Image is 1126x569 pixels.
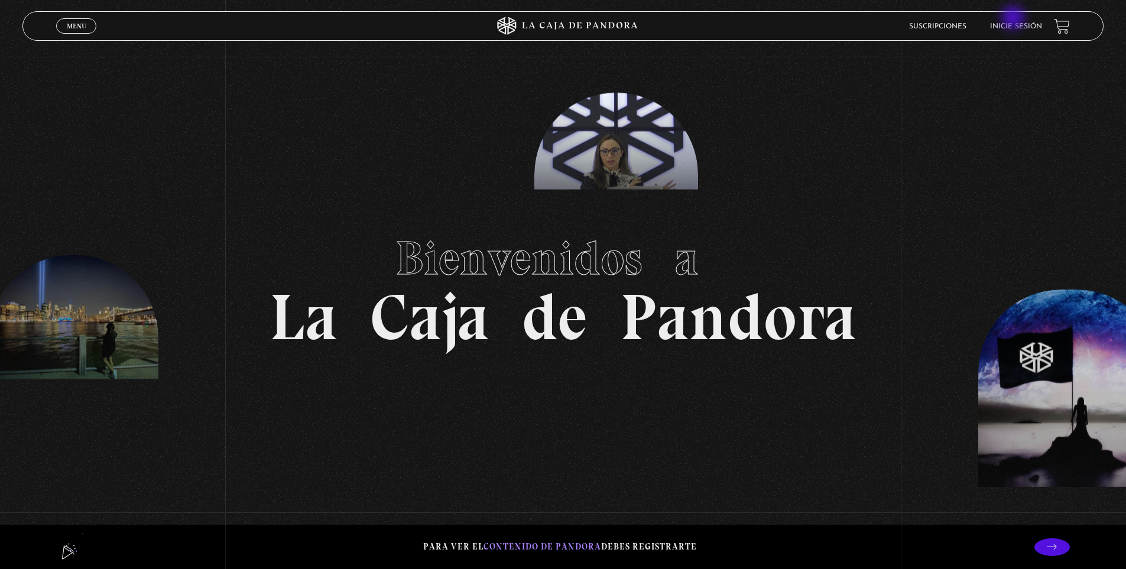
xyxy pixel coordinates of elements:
[395,230,731,287] span: Bienvenidos a
[63,32,90,41] span: Cerrar
[67,22,86,30] span: Menu
[909,23,966,30] a: Suscripciones
[484,541,601,552] span: contenido de Pandora
[423,539,697,555] p: Para ver el debes registrarte
[990,23,1042,30] a: Inicie sesión
[270,220,856,350] h1: La Caja de Pandora
[1054,18,1070,34] a: View your shopping cart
